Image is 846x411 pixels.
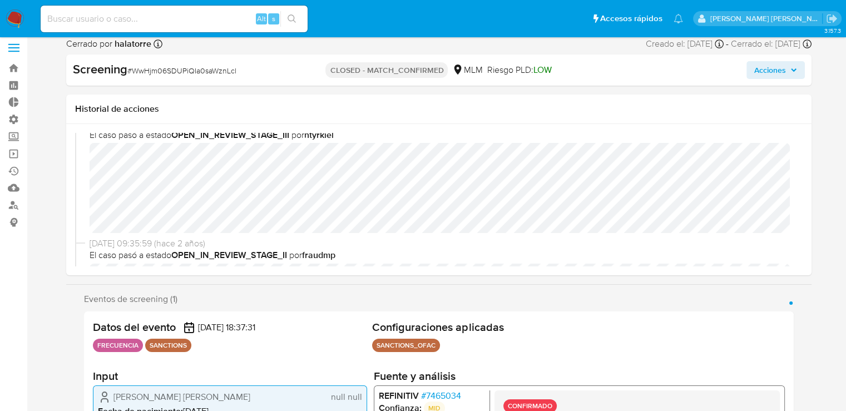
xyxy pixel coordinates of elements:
button: search-icon [280,11,303,27]
input: Buscar usuario o caso... [41,12,308,26]
span: Accesos rápidos [600,13,662,24]
span: s [272,13,275,24]
b: fraudmp [302,249,335,261]
button: Acciones [746,61,805,79]
span: El caso pasó a estado por [90,129,798,141]
a: Notificaciones [674,14,683,23]
span: Alt [257,13,266,24]
span: - [726,38,729,50]
div: MLM [452,64,482,76]
div: Creado el: [DATE] [646,38,724,50]
p: marianela.tarsia@mercadolibre.com [710,13,823,24]
b: Screening [73,60,127,78]
h1: Historial de acciones [75,103,803,115]
a: Salir [826,13,838,24]
span: Riesgo PLD: [487,64,551,76]
span: El caso pasó a estado por [90,249,798,261]
span: Acciones [754,61,786,79]
span: [DATE] 09:35:59 (hace 2 años) [90,237,798,250]
div: Cerrado el: [DATE] [731,38,812,50]
b: halatorre [112,37,151,50]
b: OPEN_IN_REVIEW_STAGE_III [171,128,289,141]
span: LOW [533,63,551,76]
span: # WwHjm06SDUPiQIa0saWznLcl [127,65,236,76]
span: Cerrado por [66,38,151,50]
b: OPEN_IN_REVIEW_STAGE_II [171,249,287,261]
b: ntyrkiel [304,128,334,141]
p: CLOSED - MATCH_CONFIRMED [325,62,448,78]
